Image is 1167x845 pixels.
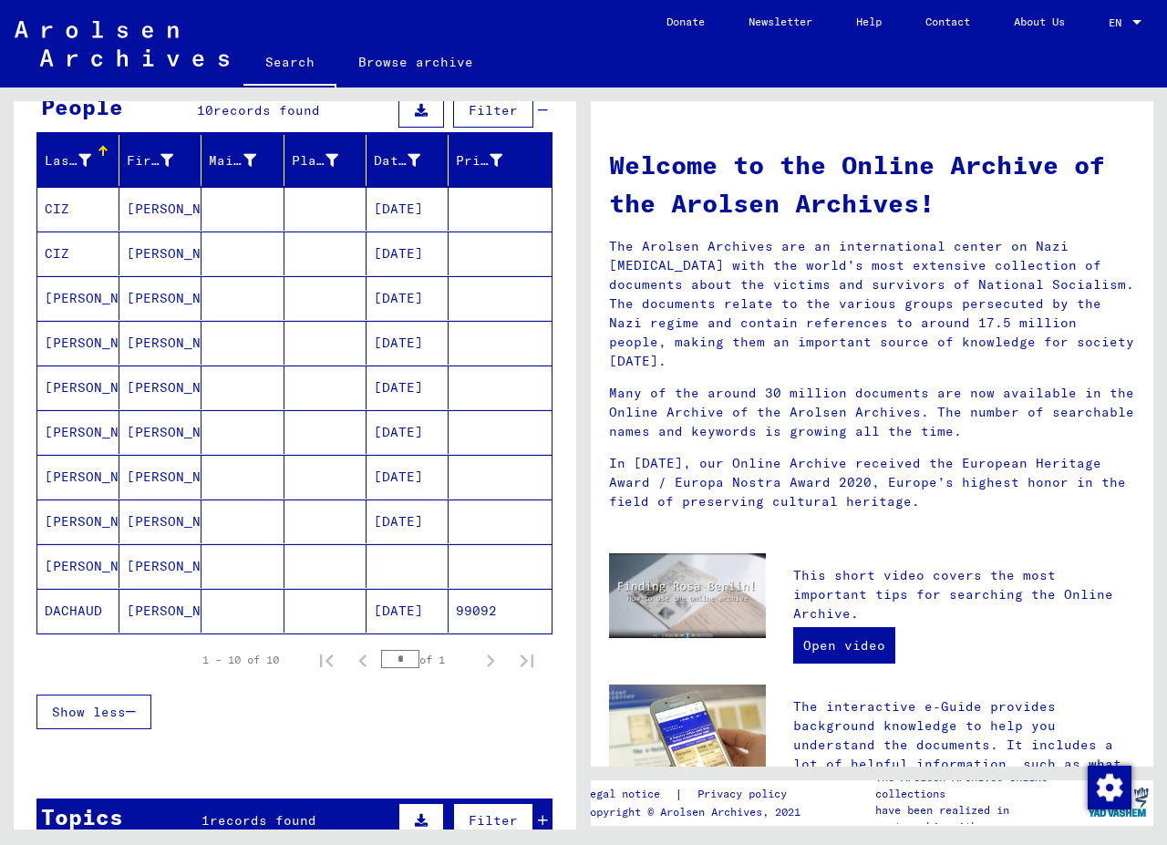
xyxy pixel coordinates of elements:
[367,276,449,320] mat-cell: [DATE]
[292,146,366,175] div: Place of Birth
[1088,766,1131,809] img: Change consent
[201,812,210,829] span: 1
[119,455,201,499] mat-cell: [PERSON_NAME]
[469,102,518,119] span: Filter
[583,785,675,804] a: Legal notice
[449,135,552,186] mat-header-cell: Prisoner #
[36,695,151,729] button: Show less
[374,146,448,175] div: Date of Birth
[609,146,1135,222] h1: Welcome to the Online Archive of the Arolsen Archives!
[381,651,472,668] div: of 1
[119,187,201,231] mat-cell: [PERSON_NAME]
[456,146,530,175] div: Prisoner #
[210,812,316,829] span: records found
[201,135,284,186] mat-header-cell: Maiden Name
[119,410,201,454] mat-cell: [PERSON_NAME]
[37,321,119,365] mat-cell: [PERSON_NAME]
[15,21,229,67] img: Arolsen_neg.svg
[202,652,279,668] div: 1 – 10 of 10
[119,321,201,365] mat-cell: [PERSON_NAME]
[308,642,345,678] button: First page
[469,812,518,829] span: Filter
[1087,765,1131,809] div: Change consent
[292,151,338,170] div: Place of Birth
[37,187,119,231] mat-cell: CIZ
[37,500,119,543] mat-cell: [PERSON_NAME]
[609,384,1135,441] p: Many of the around 30 million documents are now available in the Online Archive of the Arolsen Ar...
[1084,779,1152,825] img: yv_logo.png
[609,454,1135,511] p: In [DATE], our Online Archive received the European Heritage Award / Europa Nostra Award 2020, Eu...
[209,146,283,175] div: Maiden Name
[37,135,119,186] mat-header-cell: Last Name
[609,553,766,639] img: video.jpg
[209,151,255,170] div: Maiden Name
[453,803,533,838] button: Filter
[37,276,119,320] mat-cell: [PERSON_NAME]
[509,642,545,678] button: Last page
[197,102,213,119] span: 10
[367,410,449,454] mat-cell: [DATE]
[119,589,201,633] mat-cell: [PERSON_NAME]
[127,151,173,170] div: First Name
[367,366,449,409] mat-cell: [DATE]
[609,685,766,789] img: eguide.jpg
[875,769,1083,802] p: The Arolsen Archives online collections
[367,321,449,365] mat-cell: [DATE]
[284,135,367,186] mat-header-cell: Place of Birth
[213,102,320,119] span: records found
[367,455,449,499] mat-cell: [DATE]
[472,642,509,678] button: Next page
[336,40,495,84] a: Browse archive
[449,589,552,633] mat-cell: 99092
[119,544,201,588] mat-cell: [PERSON_NAME]
[367,135,449,186] mat-header-cell: Date of Birth
[45,151,91,170] div: Last Name
[127,146,201,175] div: First Name
[453,93,533,128] button: Filter
[683,785,809,804] a: Privacy policy
[1109,16,1129,29] span: EN
[37,366,119,409] mat-cell: [PERSON_NAME]
[583,785,809,804] div: |
[37,410,119,454] mat-cell: [PERSON_NAME]
[37,544,119,588] mat-cell: [PERSON_NAME]
[119,500,201,543] mat-cell: [PERSON_NAME]
[119,232,201,275] mat-cell: [PERSON_NAME]
[41,90,123,123] div: People
[52,704,126,720] span: Show less
[119,276,201,320] mat-cell: [PERSON_NAME]
[119,366,201,409] mat-cell: [PERSON_NAME]
[367,187,449,231] mat-cell: [DATE]
[37,589,119,633] mat-cell: DACHAUD
[367,500,449,543] mat-cell: [DATE]
[367,589,449,633] mat-cell: [DATE]
[793,627,895,664] a: Open video
[583,804,809,820] p: Copyright © Arolsen Archives, 2021
[367,232,449,275] mat-cell: [DATE]
[37,455,119,499] mat-cell: [PERSON_NAME]
[119,135,201,186] mat-header-cell: First Name
[793,566,1135,623] p: This short video covers the most important tips for searching the Online Archive.
[875,802,1083,835] p: have been realized in partnership with
[41,800,123,833] div: Topics
[345,642,381,678] button: Previous page
[456,151,502,170] div: Prisoner #
[609,237,1135,371] p: The Arolsen Archives are an international center on Nazi [MEDICAL_DATA] with the world’s most ext...
[374,151,420,170] div: Date of Birth
[793,697,1135,812] p: The interactive e-Guide provides background knowledge to help you understand the documents. It in...
[37,232,119,275] mat-cell: CIZ
[45,146,119,175] div: Last Name
[243,40,336,88] a: Search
